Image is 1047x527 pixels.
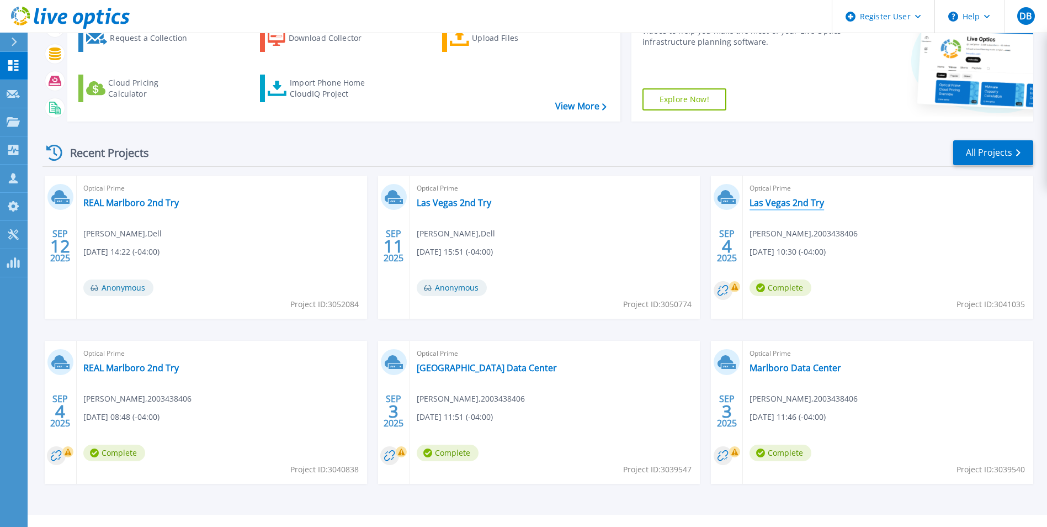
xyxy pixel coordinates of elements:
[716,226,737,266] div: SEP 2025
[750,362,841,373] a: Marlboro Data Center
[750,182,1027,194] span: Optical Prime
[83,197,179,208] a: REAL Marlboro 2nd Try
[83,228,162,240] span: [PERSON_NAME] , Dell
[50,241,70,251] span: 12
[417,228,495,240] span: [PERSON_NAME] , Dell
[290,463,359,476] span: Project ID: 3040838
[83,411,160,423] span: [DATE] 08:48 (-04:00)
[290,298,359,310] span: Project ID: 3052084
[78,24,201,52] a: Request a Collection
[750,197,824,208] a: Las Vegas 2nd Try
[83,362,179,373] a: REAL Marlboro 2nd Try
[750,411,826,423] span: [DATE] 11:46 (-04:00)
[384,241,403,251] span: 11
[83,445,145,461] span: Complete
[555,101,607,112] a: View More
[50,391,71,431] div: SEP 2025
[722,407,732,416] span: 3
[722,241,732,251] span: 4
[83,182,360,194] span: Optical Prime
[83,280,153,296] span: Anonymous
[956,463,1025,476] span: Project ID: 3039540
[83,347,360,360] span: Optical Prime
[260,24,383,52] a: Download Collector
[417,197,491,208] a: Las Vegas 2nd Try
[389,407,398,416] span: 3
[290,77,376,99] div: Import Phone Home CloudIQ Project
[417,347,694,360] span: Optical Prime
[78,75,201,102] a: Cloud Pricing Calculator
[750,347,1027,360] span: Optical Prime
[750,445,811,461] span: Complete
[55,407,65,416] span: 4
[83,393,192,405] span: [PERSON_NAME] , 2003438406
[417,411,493,423] span: [DATE] 11:51 (-04:00)
[383,226,404,266] div: SEP 2025
[110,27,198,49] div: Request a Collection
[417,393,525,405] span: [PERSON_NAME] , 2003438406
[750,246,826,258] span: [DATE] 10:30 (-04:00)
[417,445,479,461] span: Complete
[50,226,71,266] div: SEP 2025
[716,391,737,431] div: SEP 2025
[417,362,557,373] a: [GEOGRAPHIC_DATA] Data Center
[956,298,1025,310] span: Project ID: 3041035
[108,77,196,99] div: Cloud Pricing Calculator
[623,463,692,476] span: Project ID: 3039547
[417,280,487,296] span: Anonymous
[383,391,404,431] div: SEP 2025
[289,27,377,49] div: Download Collector
[417,246,493,258] span: [DATE] 15:51 (-04:00)
[417,182,694,194] span: Optical Prime
[83,246,160,258] span: [DATE] 14:22 (-04:00)
[750,393,858,405] span: [PERSON_NAME] , 2003438406
[472,27,560,49] div: Upload Files
[442,24,565,52] a: Upload Files
[642,88,726,110] a: Explore Now!
[750,280,811,296] span: Complete
[750,228,858,240] span: [PERSON_NAME] , 2003438406
[1019,12,1032,20] span: DB
[42,139,164,166] div: Recent Projects
[953,140,1033,165] a: All Projects
[623,298,692,310] span: Project ID: 3050774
